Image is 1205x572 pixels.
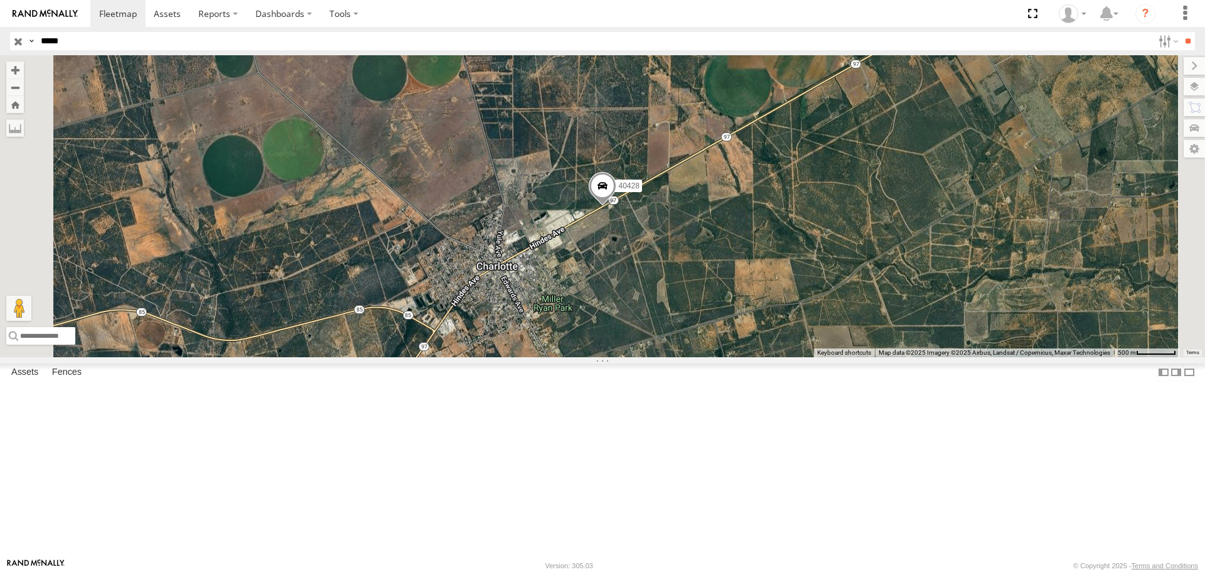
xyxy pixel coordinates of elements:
i: ? [1135,4,1155,24]
label: Map Settings [1184,140,1205,158]
img: rand-logo.svg [13,9,78,18]
label: Dock Summary Table to the Right [1170,364,1182,382]
label: Search Filter Options [1154,32,1181,50]
label: Search Query [26,32,36,50]
span: Map data ©2025 Imagery ©2025 Airbus, Landsat / Copernicus, Maxar Technologies [879,349,1110,356]
span: 500 m [1118,349,1136,356]
button: Zoom in [6,62,24,78]
button: Keyboard shortcuts [817,348,871,357]
label: Fences [46,364,88,382]
button: Drag Pegman onto the map to open Street View [6,296,31,321]
label: Assets [5,364,45,382]
div: Version: 305.03 [545,562,593,569]
button: Zoom out [6,78,24,96]
label: Dock Summary Table to the Left [1157,364,1170,382]
div: Aurora Salinas [1054,4,1091,23]
div: © Copyright 2025 - [1073,562,1198,569]
a: Visit our Website [7,559,65,572]
label: Hide Summary Table [1183,364,1196,382]
label: Measure [6,119,24,137]
span: 40428 [619,181,640,190]
a: Terms and Conditions [1132,562,1198,569]
a: Terms [1186,350,1199,355]
button: Map Scale: 500 m per 60 pixels [1114,348,1180,357]
button: Zoom Home [6,96,24,113]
